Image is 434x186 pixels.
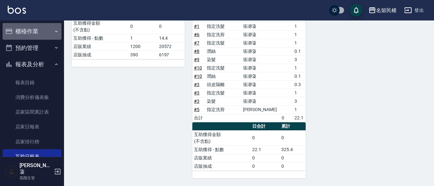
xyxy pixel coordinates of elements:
td: 0 [251,154,280,162]
a: #3 [194,90,199,95]
td: 指定洗髮 [205,89,241,97]
td: 0 [251,162,280,170]
td: 22.1 [293,114,306,122]
td: 互助獲得金額 (不含點) [192,130,251,145]
td: 頭皮隔離 [205,80,241,89]
td: 潤絲 [205,47,241,55]
td: 指定洗髮 [205,64,241,72]
a: 店家日報表 [3,119,61,134]
td: 390 [129,51,157,59]
td: 張瀞蓤 [241,47,280,55]
button: 登出 [402,4,426,16]
a: #5 [194,107,199,112]
td: 0 [280,154,305,162]
td: 染髮 [205,55,241,64]
a: #6 [194,32,199,37]
td: 0 [280,114,293,122]
td: 0 [129,19,157,34]
td: [PERSON_NAME] [241,105,280,114]
table: a dense table [192,122,305,171]
td: 張瀞蓤 [241,89,280,97]
td: 張瀞蓤 [241,39,280,47]
td: 店販抽成 [72,51,129,59]
td: 張瀞蓤 [241,72,280,80]
img: Person [5,165,18,178]
div: 名留民權 [376,6,397,14]
td: 0 [251,130,280,145]
td: 325.4 [280,145,305,154]
a: 店家區間累計表 [3,105,61,119]
td: 染髮 [205,97,241,105]
td: 1 [293,64,306,72]
td: 1 [293,89,306,97]
a: 報表目錄 [3,75,61,90]
td: 0 [280,130,305,145]
button: 預約管理 [3,40,61,56]
h5: [PERSON_NAME]蓤 [20,162,52,175]
td: 張瀞蓤 [241,30,280,39]
a: #8 [194,49,199,54]
td: 3 [293,97,306,105]
a: #3 [194,99,199,104]
td: 店販業績 [72,42,129,51]
th: 累計 [280,122,305,131]
td: 20572 [157,42,185,51]
a: #1 [194,24,199,29]
td: 0 [280,162,305,170]
table: a dense table [72,11,185,59]
th: 日合計 [251,122,280,131]
a: 互助日報表 [3,149,61,164]
button: 櫃檯作業 [3,23,61,40]
a: #10 [194,74,202,79]
td: 22.1 [251,145,280,154]
button: 報表及分析 [3,56,61,73]
img: Logo [8,6,26,14]
td: 1 [293,30,306,39]
td: 張瀞蓤 [241,22,280,30]
td: 張瀞蓤 [241,55,280,64]
td: 指定洗髮 [205,22,241,30]
td: 互助獲得金額 (不含點) [72,19,129,34]
td: 14.4 [157,34,185,42]
td: 張瀞蓤 [241,80,280,89]
a: #10 [194,65,202,70]
td: 1 [293,39,306,47]
button: save [350,4,363,17]
td: 張瀞蓤 [241,97,280,105]
td: 1 [129,34,157,42]
td: 店販抽成 [192,162,251,170]
td: 指定洗髮 [205,39,241,47]
a: #3 [194,82,199,87]
a: #7 [194,40,199,45]
td: 0 [157,19,185,34]
td: 互助獲得 - 點數 [192,145,251,154]
td: 張瀞蓤 [241,64,280,72]
td: 3 [293,55,306,64]
td: 1 [293,22,306,30]
a: 消費分析儀表板 [3,90,61,105]
button: 名留民權 [366,4,399,17]
td: 6197 [157,51,185,59]
td: 潤絲 [205,72,241,80]
td: 指定洗剪 [205,30,241,39]
td: 店販業績 [192,154,251,162]
td: 0.1 [293,47,306,55]
td: 指定洗剪 [205,105,241,114]
td: 1 [293,105,306,114]
td: 0.1 [293,72,306,80]
p: 高階主管 [20,175,52,181]
a: #9 [194,57,199,62]
td: 0.3 [293,80,306,89]
td: 互助獲得 - 點數 [72,34,129,42]
td: 1200 [129,42,157,51]
td: 合計 [192,114,205,122]
a: 店家排行榜 [3,134,61,149]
